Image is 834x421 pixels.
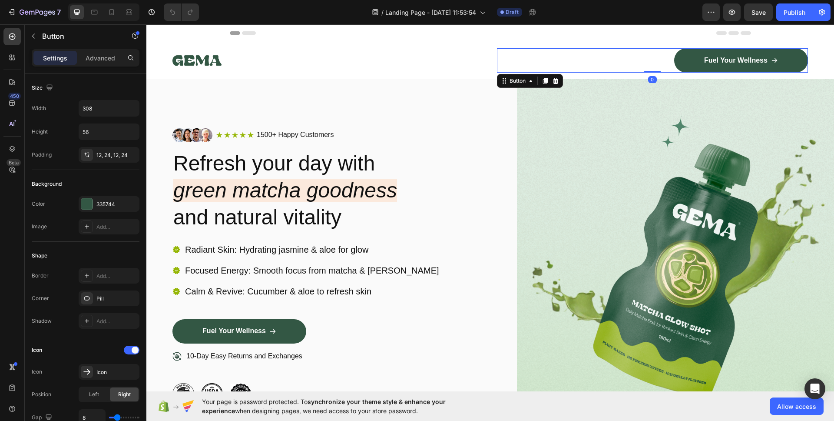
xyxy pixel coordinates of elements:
[32,346,42,354] div: Icon
[40,327,156,337] p: 10-Day Easy Returns and Exchanges
[751,9,766,16] span: Save
[776,3,813,21] button: Publish
[79,100,139,116] input: Auto
[32,200,45,208] div: Color
[3,3,65,21] button: 7
[146,24,834,391] iframe: Design area
[32,368,42,376] div: Icon
[26,295,160,319] a: Fuel Your Wellness
[26,104,66,118] img: gempages_586074110224761691-fe820362-aa0a-4b69-a09f-d86540f11c58.png
[32,151,52,159] div: Padding
[558,32,621,41] p: Fuel Your Wellness
[55,359,76,381] img: gempages_586074110224761691-9d35478a-183b-4a4a-8997-f759096e9363.png
[32,104,46,112] div: Width
[32,128,48,136] div: Height
[26,125,344,208] h2: Refresh your day with and natural vitality
[164,3,199,21] div: Undo/Redo
[96,272,137,280] div: Add...
[7,159,21,166] div: Beta
[744,3,773,21] button: Save
[57,7,61,17] p: 7
[110,106,187,115] p: 1500+ Happy Customers
[32,272,49,280] div: Border
[39,241,293,252] p: Focused Energy: Smooth focus from matcha & [PERSON_NAME]
[770,398,824,415] button: Allow access
[784,8,805,17] div: Publish
[804,378,825,399] div: Open Intercom Messenger
[26,359,48,381] img: gempages_586074110224761691-fb1c7ca4-7629-464d-98d3-a70f2c2a3f91.png
[86,53,115,63] p: Advanced
[96,368,137,376] div: Icon
[381,8,384,17] span: /
[39,261,293,273] p: Calm & Revive: Cucumber & aloe to refresh skin
[8,93,21,100] div: 450
[502,52,510,59] div: 0
[777,402,816,411] span: Allow access
[96,295,137,303] div: Pill
[39,220,293,231] p: Radiant Skin: Hydrating jasmine & aloe for glow
[56,302,119,311] p: Fuel Your Wellness
[118,391,131,398] span: Right
[32,223,47,231] div: Image
[43,53,67,63] p: Settings
[202,397,480,415] span: Your page is password protected. To when designing pages, we need access to your store password.
[506,8,519,16] span: Draft
[202,398,446,414] span: synchronize your theme style & enhance your experience
[96,223,137,231] div: Add...
[96,317,137,325] div: Add...
[32,82,55,94] div: Size
[27,154,251,177] i: green matcha goodness
[42,31,116,41] p: Button
[83,359,105,381] img: gempages_586074110224761691-ea6c5b9a-4309-4c24-8f3b-aebcf4d7347d.png
[32,252,47,260] div: Shape
[32,180,62,188] div: Background
[96,200,137,208] div: 335744
[96,151,137,159] div: 12, 24, 12, 24
[361,53,381,60] div: Button
[79,124,139,140] input: Auto
[32,391,51,398] div: Position
[32,294,49,302] div: Corner
[89,391,99,398] span: Left
[32,317,52,325] div: Shadow
[385,8,476,17] span: Landing Page - [DATE] 11:53:54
